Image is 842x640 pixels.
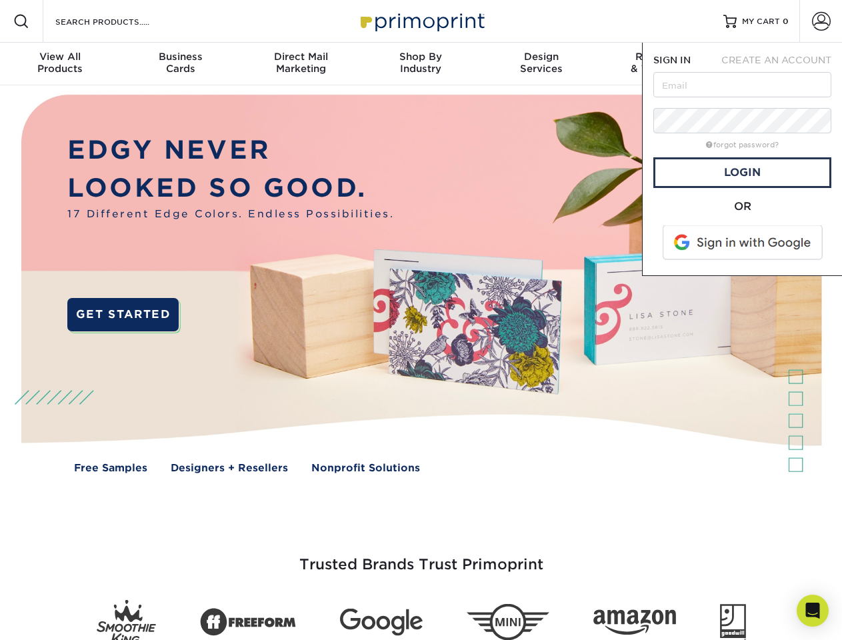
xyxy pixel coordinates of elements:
div: Marketing [241,51,361,75]
iframe: Google Customer Reviews [3,599,113,635]
img: Primoprint [355,7,488,35]
a: Free Samples [74,461,147,476]
span: Shop By [361,51,481,63]
span: MY CART [742,16,780,27]
span: Resources [601,51,721,63]
span: Design [481,51,601,63]
div: Services [481,51,601,75]
span: Business [120,51,240,63]
a: Designers + Resellers [171,461,288,476]
a: Resources& Templates [601,43,721,85]
span: 0 [783,17,789,26]
a: BusinessCards [120,43,240,85]
p: EDGY NEVER [67,131,394,169]
span: 17 Different Edge Colors. Endless Possibilities. [67,207,394,222]
a: GET STARTED [67,298,179,331]
div: Cards [120,51,240,75]
a: Direct MailMarketing [241,43,361,85]
div: OR [653,199,831,215]
img: Goodwill [720,604,746,640]
span: SIGN IN [653,55,691,65]
input: SEARCH PRODUCTS..... [54,13,184,29]
h3: Trusted Brands Trust Primoprint [31,524,811,589]
a: forgot password? [706,141,779,149]
a: Shop ByIndustry [361,43,481,85]
div: Open Intercom Messenger [797,595,829,627]
p: LOOKED SO GOOD. [67,169,394,207]
span: CREATE AN ACCOUNT [721,55,831,65]
input: Email [653,72,831,97]
a: Login [653,157,831,188]
img: Google [340,609,423,636]
div: Industry [361,51,481,75]
img: Amazon [593,610,676,635]
span: Direct Mail [241,51,361,63]
a: Nonprofit Solutions [311,461,420,476]
a: DesignServices [481,43,601,85]
div: & Templates [601,51,721,75]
